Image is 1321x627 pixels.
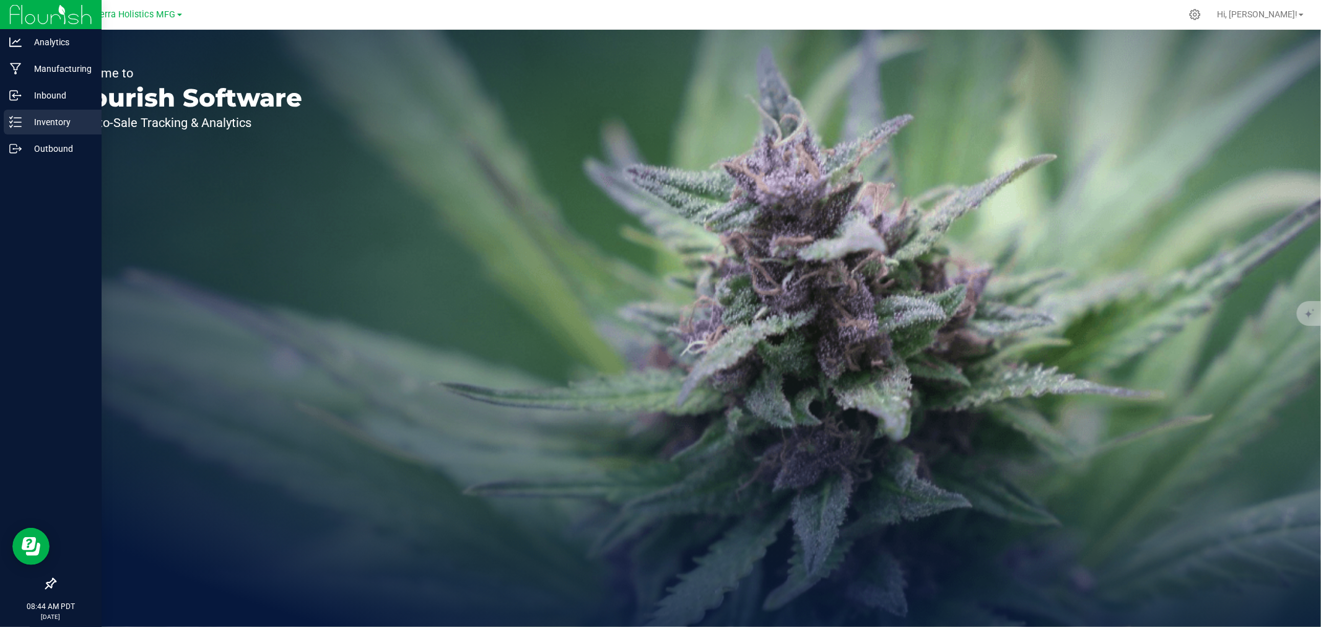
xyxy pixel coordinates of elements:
inline-svg: Outbound [9,142,22,155]
p: Inventory [22,115,96,129]
iframe: Resource center [12,528,50,565]
p: [DATE] [6,612,96,621]
p: Seed-to-Sale Tracking & Analytics [67,116,302,129]
inline-svg: Inbound [9,89,22,102]
inline-svg: Manufacturing [9,63,22,75]
span: Hi, [PERSON_NAME]! [1217,9,1297,19]
p: Analytics [22,35,96,50]
inline-svg: Inventory [9,116,22,128]
div: Manage settings [1187,9,1203,20]
p: Inbound [22,88,96,103]
p: 08:44 AM PDT [6,601,96,612]
p: Welcome to [67,67,302,79]
span: High Sierra Holistics MFG [71,9,176,20]
p: Manufacturing [22,61,96,76]
inline-svg: Analytics [9,36,22,48]
p: Flourish Software [67,85,302,110]
p: Outbound [22,141,96,156]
